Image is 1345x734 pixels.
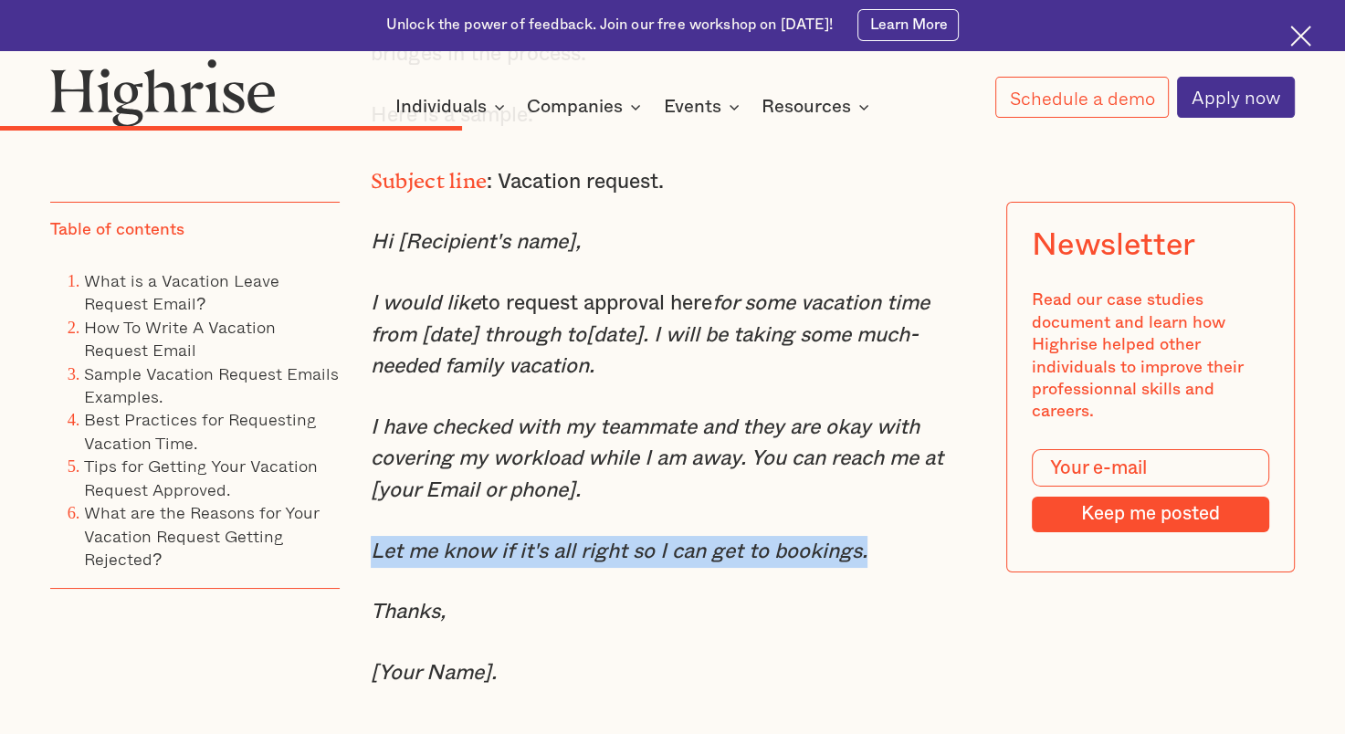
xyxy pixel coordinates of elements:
[527,96,646,118] div: Companies
[762,96,851,118] div: Resources
[1032,228,1195,265] div: Newsletter
[664,96,721,118] div: Events
[371,292,930,376] em: for some vacation time from [date] through to[date]. I will be taking some much-needed family vac...
[84,361,339,409] a: Sample Vacation Request Emails Examples.
[1032,449,1268,533] form: Modal Form
[371,292,480,313] em: I would like
[371,416,943,500] em: I have checked with my teammate and they are okay with covering my workload while I am away. You ...
[84,267,279,316] a: What is a Vacation Leave Request Email?
[1032,289,1268,424] div: Read our case studies document and learn how Highrise helped other individuals to improve their p...
[371,288,975,383] p: to request approval here
[386,16,833,36] div: Unlock the power of feedback. Join our free workshop on [DATE]!
[995,77,1169,118] a: Schedule a demo
[50,58,275,126] img: Highrise logo
[527,96,623,118] div: Companies
[50,219,184,241] div: Table of contents
[762,96,875,118] div: Resources
[395,96,487,118] div: Individuals
[371,540,867,561] em: Let me know if it's all right so I can get to bookings.
[1177,77,1295,118] a: Apply now
[84,499,320,571] a: What are the Reasons for Your Vacation Request Getting Rejected?
[84,453,318,501] a: Tips for Getting Your Vacation Request Approved.
[857,9,959,41] a: Learn More
[371,231,581,252] em: Hi [Recipient's name],
[664,96,745,118] div: Events
[1290,26,1311,47] img: Cross icon
[1032,449,1268,487] input: Your e-mail
[371,662,497,683] em: [Your Name].
[395,96,510,118] div: Individuals
[84,314,276,362] a: How To Write A Vacation Request Email
[371,169,488,183] strong: Subject line
[84,407,317,456] a: Best Practices for Requesting Vacation Time.
[371,161,975,198] p: : Vacation request.
[371,601,446,622] em: Thanks,
[1032,498,1268,533] input: Keep me posted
